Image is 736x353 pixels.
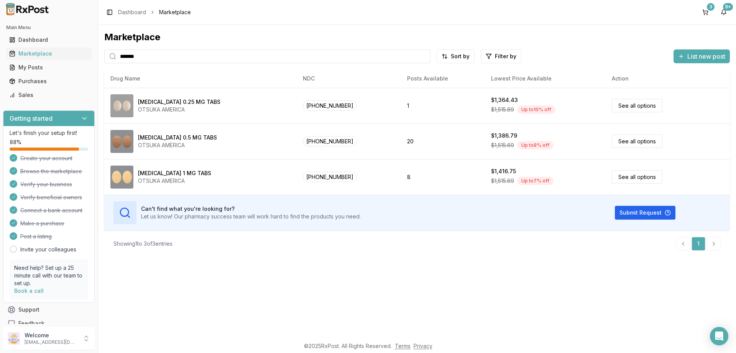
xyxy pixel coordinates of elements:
[118,8,146,16] a: Dashboard
[674,49,730,63] button: List new post
[687,52,725,61] span: List new post
[612,135,662,148] a: See all options
[491,132,517,140] div: $1,386.79
[707,3,715,11] div: 3
[10,114,53,123] h3: Getting started
[20,246,76,253] a: Invite your colleagues
[692,237,705,251] a: 1
[159,8,191,16] span: Marketplace
[20,181,72,188] span: Verify your business
[138,134,217,141] div: [MEDICAL_DATA] 0.5 MG TABS
[3,34,95,46] button: Dashboard
[3,303,95,317] button: Support
[25,332,78,339] p: Welcome
[495,53,516,60] span: Filter by
[6,74,92,88] a: Purchases
[110,166,133,189] img: Rexulti 1 MG TABS
[110,130,133,153] img: Rexulti 0.5 MG TABS
[303,100,357,111] span: [PHONE_NUMBER]
[3,48,95,60] button: Marketplace
[6,47,92,61] a: Marketplace
[723,3,733,11] div: 9+
[10,138,21,146] span: 88 %
[6,88,92,102] a: Sales
[401,69,485,88] th: Posts Available
[303,172,357,182] span: [PHONE_NUMBER]
[6,61,92,74] a: My Posts
[25,339,78,345] p: [EMAIL_ADDRESS][DOMAIN_NAME]
[451,53,470,60] span: Sort by
[485,69,606,88] th: Lowest Price Available
[138,98,220,106] div: [MEDICAL_DATA] 0.25 MG TABS
[138,106,220,113] div: OTSUKA AMERICA
[110,94,133,117] img: Rexulti 0.25 MG TABS
[9,91,89,99] div: Sales
[699,6,711,18] button: 3
[401,159,485,195] td: 8
[491,96,518,104] div: $1,364.43
[20,233,52,240] span: Post a listing
[9,64,89,71] div: My Posts
[8,332,20,345] img: User avatar
[20,194,82,201] span: Verify beneficial owners
[138,141,217,149] div: OTSUKA AMERICA
[303,136,357,146] span: [PHONE_NUMBER]
[6,25,92,31] h2: Main Menu
[3,89,95,101] button: Sales
[9,36,89,44] div: Dashboard
[10,129,88,137] p: Let's finish your setup first!
[20,154,72,162] span: Create your account
[18,320,44,327] span: Feedback
[606,69,730,88] th: Action
[118,8,191,16] nav: breadcrumb
[517,177,554,185] div: Up to 7 % off
[491,167,516,175] div: $1,416.75
[20,207,82,214] span: Connect a bank account
[138,169,211,177] div: [MEDICAL_DATA] 1 MG TABS
[20,220,64,227] span: Make a purchase
[517,105,555,114] div: Up to 10 % off
[517,141,554,149] div: Up to 9 % off
[401,123,485,159] td: 20
[14,287,44,294] a: Book a call
[491,141,514,149] span: $1,515.69
[491,177,514,185] span: $1,515.69
[491,106,514,113] span: $1,515.69
[674,53,730,61] a: List new post
[138,177,211,185] div: OTSUKA AMERICA
[6,33,92,47] a: Dashboard
[414,343,432,349] a: Privacy
[9,50,89,57] div: Marketplace
[615,206,675,220] button: Submit Request
[437,49,475,63] button: Sort by
[104,31,730,43] div: Marketplace
[141,213,361,220] p: Let us know! Our pharmacy success team will work hard to find the products you need.
[710,327,728,345] div: Open Intercom Messenger
[297,69,401,88] th: NDC
[395,343,411,349] a: Terms
[612,99,662,112] a: See all options
[141,205,361,213] h3: Can't find what you're looking for?
[481,49,521,63] button: Filter by
[718,6,730,18] button: 9+
[9,77,89,85] div: Purchases
[20,167,82,175] span: Browse the marketplace
[104,69,297,88] th: Drug Name
[113,240,172,248] div: Showing 1 to 3 of 3 entries
[612,170,662,184] a: See all options
[3,75,95,87] button: Purchases
[676,237,721,251] nav: pagination
[401,88,485,123] td: 1
[14,264,84,287] p: Need help? Set up a 25 minute call with our team to set up.
[3,61,95,74] button: My Posts
[3,3,52,15] img: RxPost Logo
[3,317,95,330] button: Feedback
